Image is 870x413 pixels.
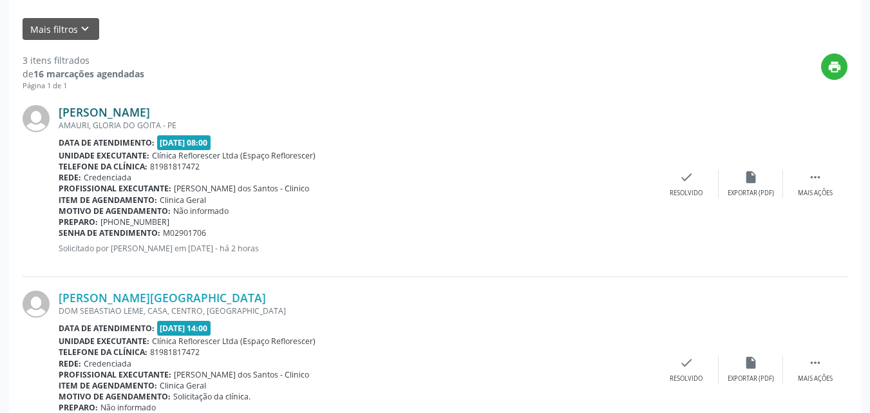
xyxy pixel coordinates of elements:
[23,18,99,41] button: Mais filtroskeyboard_arrow_down
[728,374,774,383] div: Exportar (PDF)
[163,227,206,238] span: M02901706
[679,356,694,370] i: check
[59,150,149,161] b: Unidade executante:
[157,135,211,150] span: [DATE] 08:00
[173,206,229,216] span: Não informado
[150,161,200,172] span: 81981817472
[160,380,206,391] span: Clinica Geral
[59,183,171,194] b: Profissional executante:
[670,374,703,383] div: Resolvido
[84,172,131,183] span: Credenciada
[808,356,822,370] i: 
[744,356,758,370] i: insert_drive_file
[59,105,150,119] a: [PERSON_NAME]
[59,323,155,334] b: Data de atendimento:
[744,170,758,184] i: insert_drive_file
[152,150,316,161] span: Clínica Reflorescer Ltda (Espaço Reflorescer)
[174,183,309,194] span: [PERSON_NAME] dos Santos - Clinico
[160,195,206,206] span: Clinica Geral
[174,369,309,380] span: [PERSON_NAME] dos Santos - Clinico
[808,170,822,184] i: 
[78,22,92,36] i: keyboard_arrow_down
[59,380,157,391] b: Item de agendamento:
[150,347,200,358] span: 81981817472
[821,53,847,80] button: print
[59,195,157,206] b: Item de agendamento:
[59,216,98,227] b: Preparo:
[100,216,169,227] span: [PHONE_NUMBER]
[23,81,144,91] div: Página 1 de 1
[59,347,147,358] b: Telefone da clínica:
[59,161,147,172] b: Telefone da clínica:
[59,358,81,369] b: Rede:
[59,227,160,238] b: Senha de atendimento:
[59,336,149,347] b: Unidade executante:
[670,189,703,198] div: Resolvido
[59,369,171,380] b: Profissional executante:
[23,67,144,81] div: de
[827,60,842,74] i: print
[59,291,266,305] a: [PERSON_NAME][GEOGRAPHIC_DATA]
[100,402,156,413] span: Não informado
[59,243,654,254] p: Solicitado por [PERSON_NAME] em [DATE] - há 2 horas
[23,291,50,318] img: img
[152,336,316,347] span: Clínica Reflorescer Ltda (Espaço Reflorescer)
[157,321,211,336] span: [DATE] 14:00
[23,105,50,132] img: img
[59,402,98,413] b: Preparo:
[728,189,774,198] div: Exportar (PDF)
[59,391,171,402] b: Motivo de agendamento:
[59,305,654,316] div: DOM SEBASTIAO LEME, CASA, CENTRO, [GEOGRAPHIC_DATA]
[798,189,833,198] div: Mais ações
[59,137,155,148] b: Data de atendimento:
[33,68,144,80] strong: 16 marcações agendadas
[59,172,81,183] b: Rede:
[23,53,144,67] div: 3 itens filtrados
[173,391,251,402] span: Solicitação da clínica.
[679,170,694,184] i: check
[798,374,833,383] div: Mais ações
[84,358,131,369] span: Credenciada
[59,120,654,131] div: AMAURI, GLORIA DO GOITA - PE
[59,206,171,216] b: Motivo de agendamento:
